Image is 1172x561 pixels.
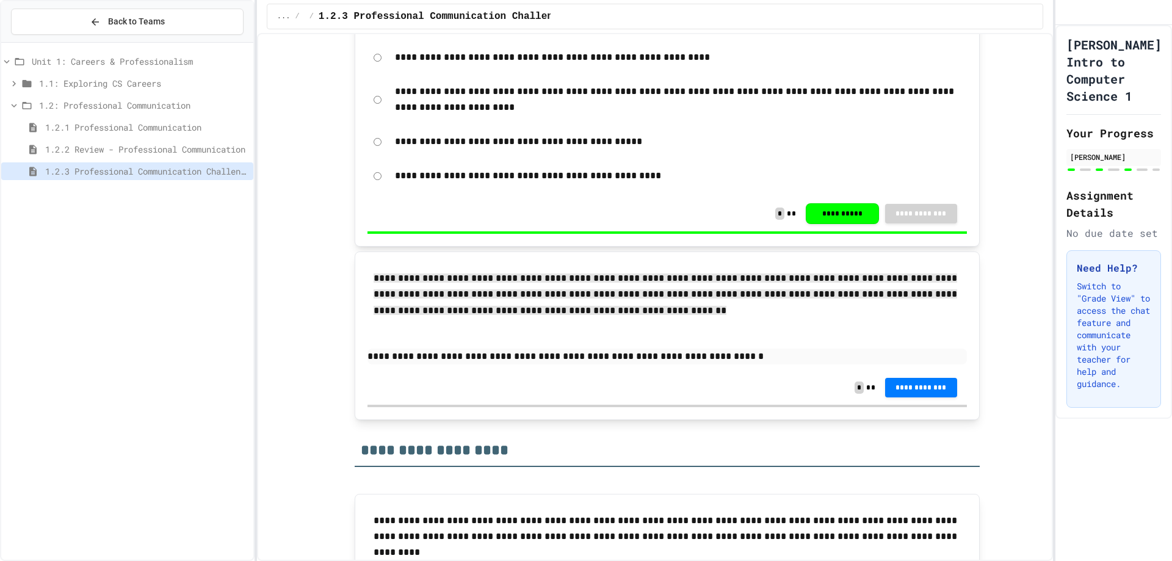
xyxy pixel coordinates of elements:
h1: [PERSON_NAME] Intro to Computer Science 1 [1066,36,1162,104]
span: 1.2.3 Professional Communication Challenge [45,165,248,178]
span: 1.2: Professional Communication [39,99,248,112]
h2: Your Progress [1066,125,1161,142]
span: ... [277,12,291,21]
span: Back to Teams [108,15,165,28]
span: Unit 1: Careers & Professionalism [32,55,248,68]
span: 1.2.1 Professional Communication [45,121,248,134]
h3: Need Help? [1077,261,1151,275]
button: Back to Teams [11,9,244,35]
p: Switch to "Grade View" to access the chat feature and communicate with your teacher for help and ... [1077,280,1151,390]
h2: Assignment Details [1066,187,1161,221]
span: / [295,12,299,21]
div: No due date set [1066,226,1161,241]
span: 1.2.3 Professional Communication Challenge [319,9,565,24]
div: [PERSON_NAME] [1070,151,1157,162]
span: / [309,12,314,21]
span: 1.2.2 Review - Professional Communication [45,143,248,156]
span: 1.1: Exploring CS Careers [39,77,248,90]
